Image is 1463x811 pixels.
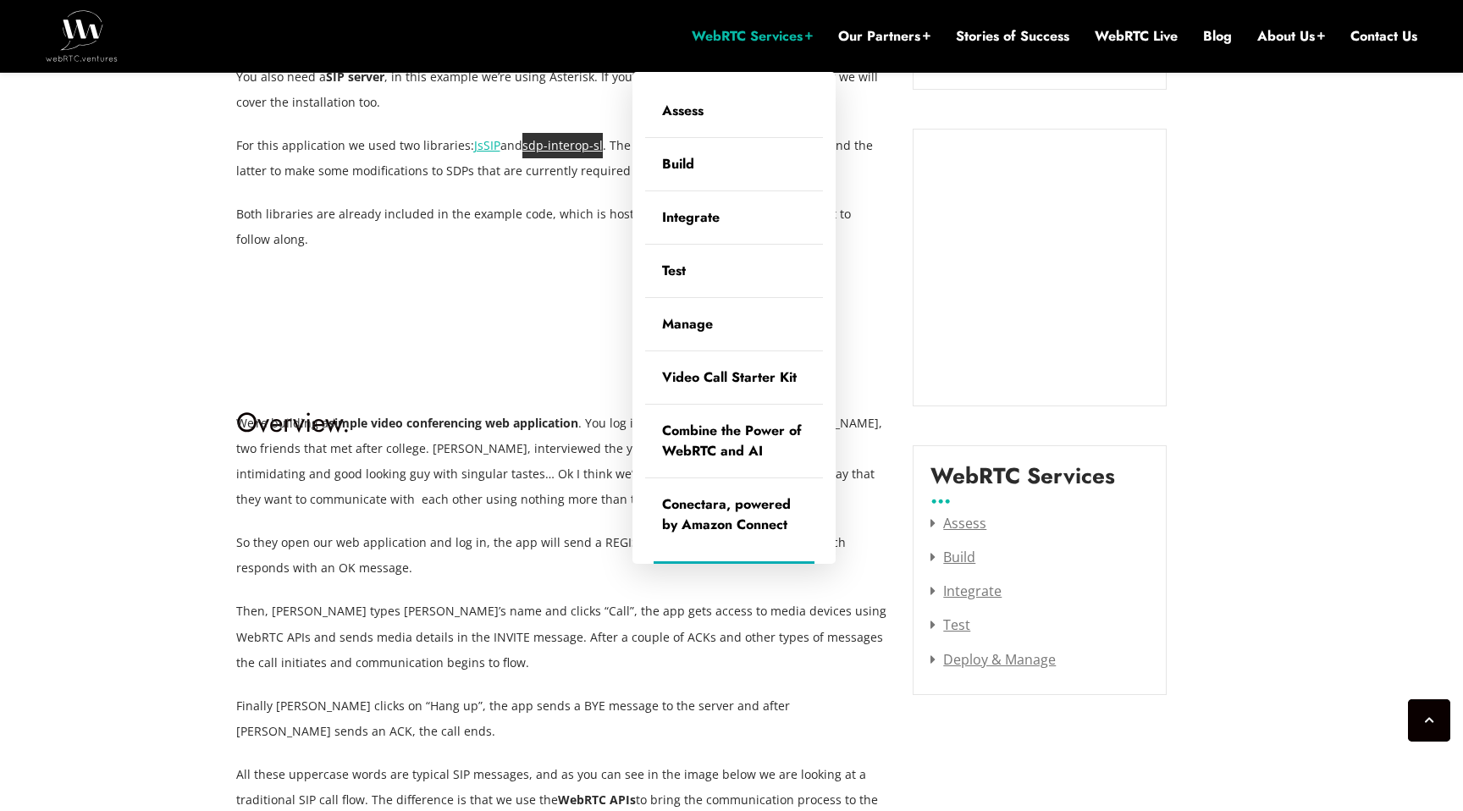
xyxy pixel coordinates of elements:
a: Build [930,548,975,566]
a: Our Partners [838,27,930,46]
a: Stories of Success [956,27,1069,46]
a: Test [930,615,970,634]
a: Manage [645,298,823,350]
a: Combine the Power of WebRTC and AI [645,405,823,477]
a: Video Call Starter Kit [645,351,823,404]
span: and [500,137,522,153]
a: Deploy & Manage [930,650,1056,669]
span: For this application we used two libraries: [236,137,474,153]
span: Overview. [236,403,351,442]
a: Blog [1203,27,1232,46]
a: Conectara, powered by Amazon Connect [645,478,823,551]
a: WebRTC Live [1095,27,1178,46]
a: sdp-interop-sl [522,137,603,153]
span: So they open our web application and log in, the app will send a REGISTER message to the SIP serv... [236,534,846,576]
a: Integrate [930,582,1002,600]
img: WebRTC.ventures [46,10,118,61]
a: JsSIP [474,137,500,153]
span: Then, [PERSON_NAME] types [PERSON_NAME]’s name and clicks “Call”, the app gets access to media de... [236,603,886,670]
a: Test [645,245,823,297]
span: We’re building a . You log in as [PERSON_NAME] and [PERSON_NAME], two friends that met after coll... [236,415,882,507]
span: Both libraries are already included in the example code, which is hosted on [236,206,666,222]
strong: WebRTC APIs [558,792,636,808]
strong: SIP server [326,69,384,85]
a: About Us [1257,27,1325,46]
a: Contact Us [1350,27,1417,46]
span: You also need a , in this example we’re using Asterisk. If you’ve never used it before, don’t wor... [236,69,878,110]
a: Assess [645,85,823,137]
a: Build [645,138,823,190]
strong: simple video conferencing web application [328,415,578,431]
span: Finally [PERSON_NAME] clicks on “Hang up”, the app sends a BYE message to the server and after [P... [236,698,790,739]
label: WebRTC Services [930,463,1115,502]
iframe: Embedded CTA [930,146,1149,389]
a: Assess [930,514,986,532]
a: Integrate [645,191,823,244]
a: WebRTC Services [692,27,813,46]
